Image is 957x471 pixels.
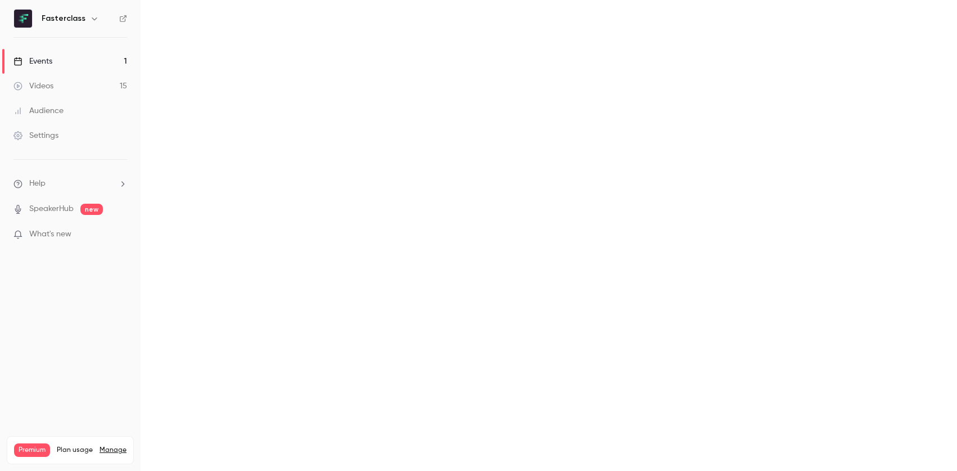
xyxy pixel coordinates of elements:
[29,203,74,215] a: SpeakerHub
[14,443,50,457] span: Premium
[13,105,64,116] div: Audience
[13,178,127,190] li: help-dropdown-opener
[14,10,32,28] img: Fasterclass
[58,66,87,74] div: Domaine
[42,13,85,24] h6: Fasterclass
[29,29,127,38] div: Domaine: [DOMAIN_NAME]
[18,18,27,27] img: logo_orange.svg
[13,130,58,141] div: Settings
[128,65,137,74] img: tab_keywords_by_traffic_grey.svg
[31,18,55,27] div: v 4.0.25
[13,80,53,92] div: Videos
[80,204,103,215] span: new
[57,446,93,455] span: Plan usage
[100,446,127,455] a: Manage
[46,65,55,74] img: tab_domain_overview_orange.svg
[13,56,52,67] div: Events
[29,228,71,240] span: What's new
[29,178,46,190] span: Help
[140,66,172,74] div: Mots-clés
[18,29,27,38] img: website_grey.svg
